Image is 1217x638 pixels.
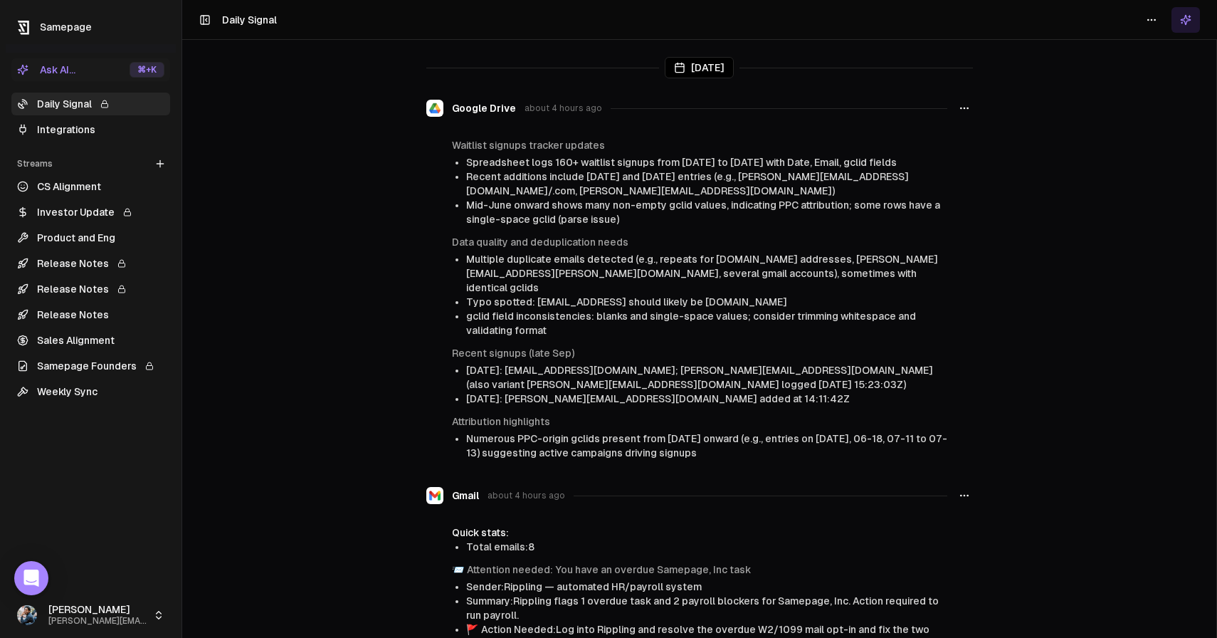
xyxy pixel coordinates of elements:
[11,226,170,249] a: Product and Eng
[11,303,170,326] a: Release Notes
[426,487,443,504] img: Gmail
[452,347,574,359] a: Recent signups (late Sep)
[466,433,947,459] span: Numerous PPC-origin gclids present from [DATE] onward (e.g., entries on [DATE], 06-18, 07-11 to 0...
[466,171,909,197] span: Recent additions include [DATE] and [DATE] entries (e.g., [PERSON_NAME][EMAIL_ADDRESS][DOMAIN_NAM...
[452,140,605,151] a: Waitlist signups tracker updates
[466,393,850,404] span: [DATE]: [PERSON_NAME][EMAIL_ADDRESS][DOMAIN_NAME] added at 14:11:42Z
[11,118,170,141] a: Integrations
[17,605,37,625] img: 1695405595226.jpeg
[466,310,916,336] span: gclid field inconsistencies: blanks and single-space values; consider trimming whitespace and val...
[466,253,938,293] span: Multiple duplicate emails detected (e.g., repeats for [DOMAIN_NAME] addresses, [PERSON_NAME][EMAI...
[466,157,897,168] span: Spreadsheet logs 160+ waitlist signups from [DATE] to [DATE] with Date, Email, gclid fields
[452,488,479,503] span: Gmail
[11,58,170,81] button: Ask AI...⌘+K
[11,152,170,175] div: Streams
[466,594,947,622] li: Summary: Rippling flags 1 overdue task and 2 payroll blockers for Samepage, Inc. Action required ...
[466,580,947,594] li: Sender: Rippling — automated HR/payroll system
[452,416,550,427] a: Attribution highlights
[11,278,170,300] a: Release Notes
[11,355,170,377] a: Samepage Founders
[466,624,478,635] span: flag
[11,175,170,198] a: CS Alignment
[525,103,602,114] span: about 4 hours ago
[452,564,464,575] span: envelope
[467,564,751,575] a: Attention needed: You have an overdue Samepage, Inc task
[130,62,164,78] div: ⌘ +K
[466,540,947,554] li: Total emails: 8
[488,490,565,501] span: about 4 hours ago
[11,598,170,632] button: [PERSON_NAME][PERSON_NAME][EMAIL_ADDRESS]
[466,296,787,308] span: Typo spotted: [EMAIL_ADDRESS] should likely be [DOMAIN_NAME]
[222,13,277,27] h1: Daily Signal
[452,236,628,248] a: Data quality and deduplication needs
[426,100,443,117] img: Google Drive
[40,21,92,33] span: Samepage
[466,365,933,390] span: [DATE]: [EMAIL_ADDRESS][DOMAIN_NAME]; [PERSON_NAME][EMAIL_ADDRESS][DOMAIN_NAME] (also variant [PE...
[452,525,947,540] div: Quick stats:
[14,561,48,595] div: Open Intercom Messenger
[11,329,170,352] a: Sales Alignment
[452,101,516,115] span: Google Drive
[17,63,75,77] div: Ask AI...
[466,199,940,225] span: Mid-June onward shows many non-empty gclid values, indicating PPC attribution; some rows have a s...
[11,201,170,224] a: Investor Update
[11,93,170,115] a: Daily Signal
[11,380,170,403] a: Weekly Sync
[665,57,734,78] div: [DATE]
[48,604,147,617] span: [PERSON_NAME]
[48,616,147,627] span: [PERSON_NAME][EMAIL_ADDRESS]
[11,252,170,275] a: Release Notes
